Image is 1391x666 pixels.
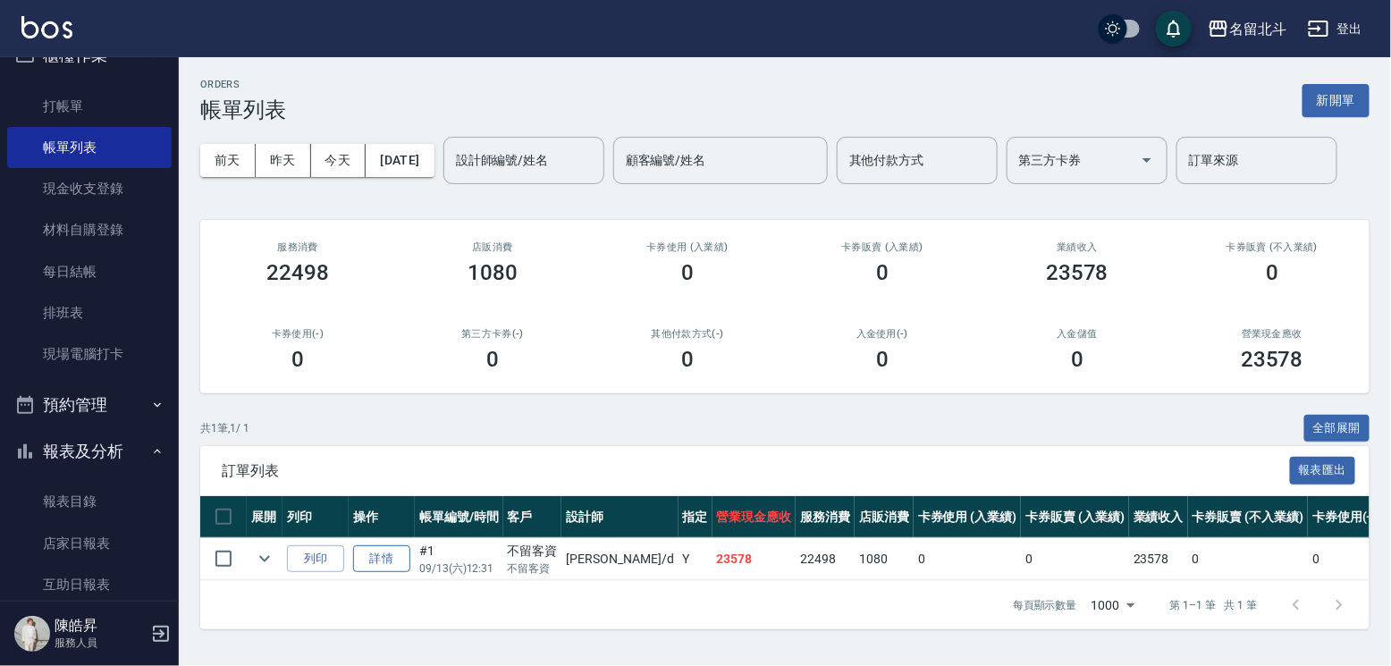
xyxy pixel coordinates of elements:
[14,616,50,652] img: Person
[1308,538,1381,580] td: 0
[806,241,958,253] h2: 卡券販賣 (入業績)
[712,538,797,580] td: 23578
[415,496,503,538] th: 帳單編號/時間
[200,97,286,122] h3: 帳單列表
[1290,457,1356,485] button: 報表匯出
[7,523,172,564] a: 店家日報表
[1001,241,1153,253] h2: 業績收入
[1302,91,1370,108] a: 新開單
[1021,538,1129,580] td: 0
[914,496,1022,538] th: 卡券使用 (入業績)
[55,635,146,651] p: 服務人員
[1170,597,1257,613] p: 第 1–1 筆 共 1 筆
[200,420,249,436] p: 共 1 筆, 1 / 1
[1129,496,1188,538] th: 業績收入
[55,617,146,635] h5: 陳皓昇
[1290,461,1356,478] a: 報表匯出
[712,496,797,538] th: 營業現金應收
[200,79,286,90] h2: ORDERS
[291,347,304,372] h3: 0
[247,496,282,538] th: 展開
[503,496,562,538] th: 客戶
[855,538,914,580] td: 1080
[1201,11,1294,47] button: 名留北斗
[222,328,374,340] h2: 卡券使用(-)
[681,260,694,285] h3: 0
[876,347,889,372] h3: 0
[222,462,1290,480] span: 訂單列表
[419,561,499,577] p: 09/13 (六) 12:31
[876,260,889,285] h3: 0
[7,333,172,375] a: 現場電腦打卡
[7,168,172,209] a: 現金收支登錄
[7,209,172,250] a: 材料自購登錄
[7,564,172,605] a: 互助日報表
[1071,347,1083,372] h3: 0
[7,251,172,292] a: 每日結帳
[679,496,712,538] th: 指定
[1229,18,1286,40] div: 名留北斗
[1266,260,1278,285] h3: 0
[7,127,172,168] a: 帳單列表
[1308,496,1381,538] th: 卡券使用(-)
[7,382,172,428] button: 預約管理
[1304,415,1370,443] button: 全部展開
[561,496,678,538] th: 設計師
[796,538,855,580] td: 22498
[796,496,855,538] th: 服務消費
[1021,496,1129,538] th: 卡券販賣 (入業績)
[1156,11,1192,46] button: save
[7,428,172,475] button: 報表及分析
[1129,538,1188,580] td: 23578
[287,545,344,573] button: 列印
[7,292,172,333] a: 排班表
[508,561,558,577] p: 不留客資
[611,241,763,253] h2: 卡券使用 (入業績)
[417,241,569,253] h2: 店販消費
[468,260,518,285] h3: 1080
[353,545,410,573] a: 詳情
[1013,597,1077,613] p: 每頁顯示數量
[1133,146,1161,174] button: Open
[1301,13,1370,46] button: 登出
[1046,260,1109,285] h3: 23578
[251,545,278,572] button: expand row
[256,144,311,177] button: 昨天
[508,542,558,561] div: 不留客資
[21,16,72,38] img: Logo
[1188,538,1308,580] td: 0
[282,496,349,538] th: 列印
[1302,84,1370,117] button: 新開單
[415,538,503,580] td: #1
[806,328,958,340] h2: 入金使用(-)
[486,347,499,372] h3: 0
[417,328,569,340] h2: 第三方卡券(-)
[222,241,374,253] h3: 服務消費
[679,538,712,580] td: Y
[611,328,763,340] h2: 其他付款方式(-)
[561,538,678,580] td: [PERSON_NAME] /d
[1188,496,1308,538] th: 卡券販賣 (不入業績)
[7,86,172,127] a: 打帳單
[1241,347,1303,372] h3: 23578
[681,347,694,372] h3: 0
[200,144,256,177] button: 前天
[1001,328,1153,340] h2: 入金儲值
[1084,581,1142,629] div: 1000
[266,260,329,285] h3: 22498
[855,496,914,538] th: 店販消費
[1196,328,1348,340] h2: 營業現金應收
[914,538,1022,580] td: 0
[366,144,434,177] button: [DATE]
[349,496,415,538] th: 操作
[311,144,367,177] button: 今天
[7,481,172,522] a: 報表目錄
[1196,241,1348,253] h2: 卡券販賣 (不入業績)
